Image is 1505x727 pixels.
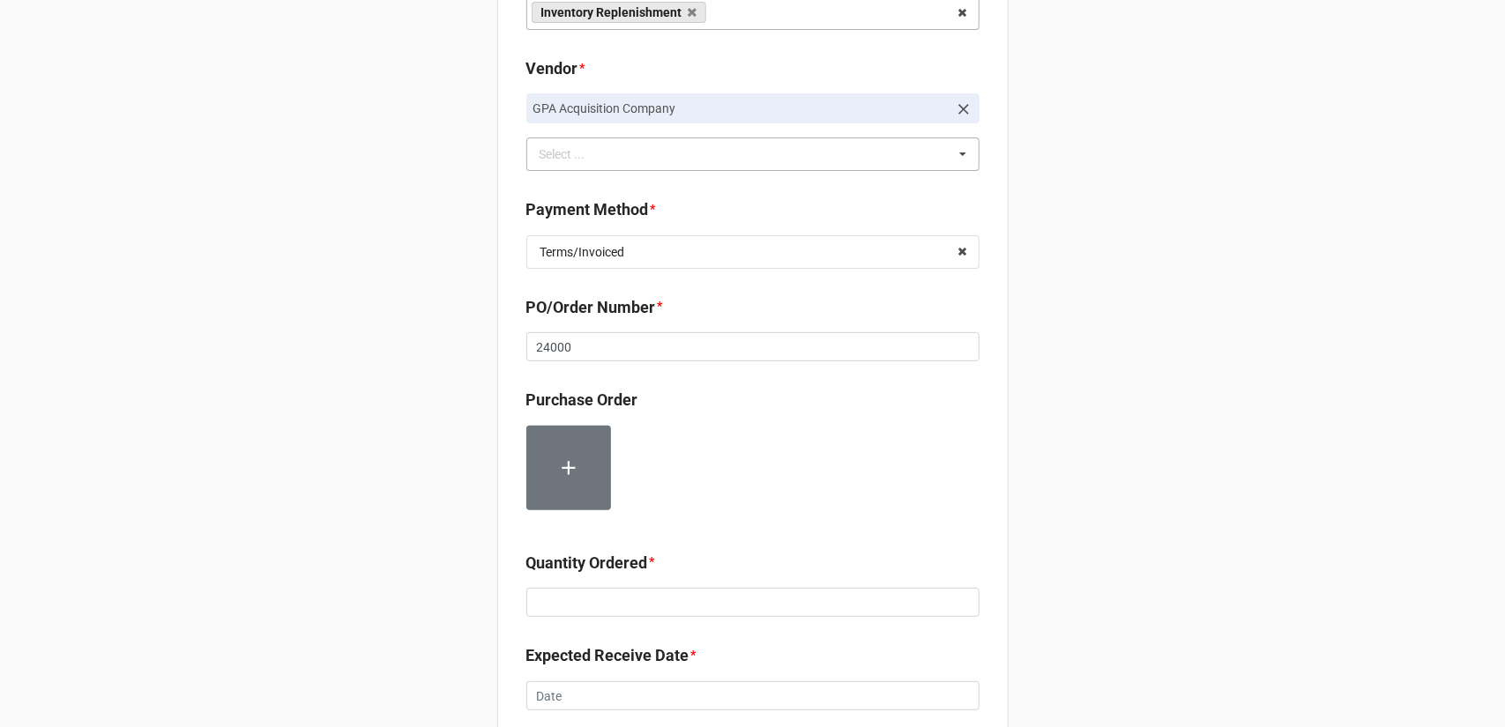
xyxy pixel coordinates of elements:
[526,551,648,575] label: Quantity Ordered
[526,295,656,320] label: PO/Order Number
[540,246,625,258] div: Terms/Invoiced
[533,100,948,117] p: GPA Acquisition Company
[535,145,611,165] div: Select ...
[526,643,689,668] label: Expected Receive Date
[526,388,638,412] label: Purchase Order
[532,2,707,23] a: Inventory Replenishment
[526,681,980,711] input: Date
[526,197,649,222] label: Payment Method
[526,56,578,81] label: Vendor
